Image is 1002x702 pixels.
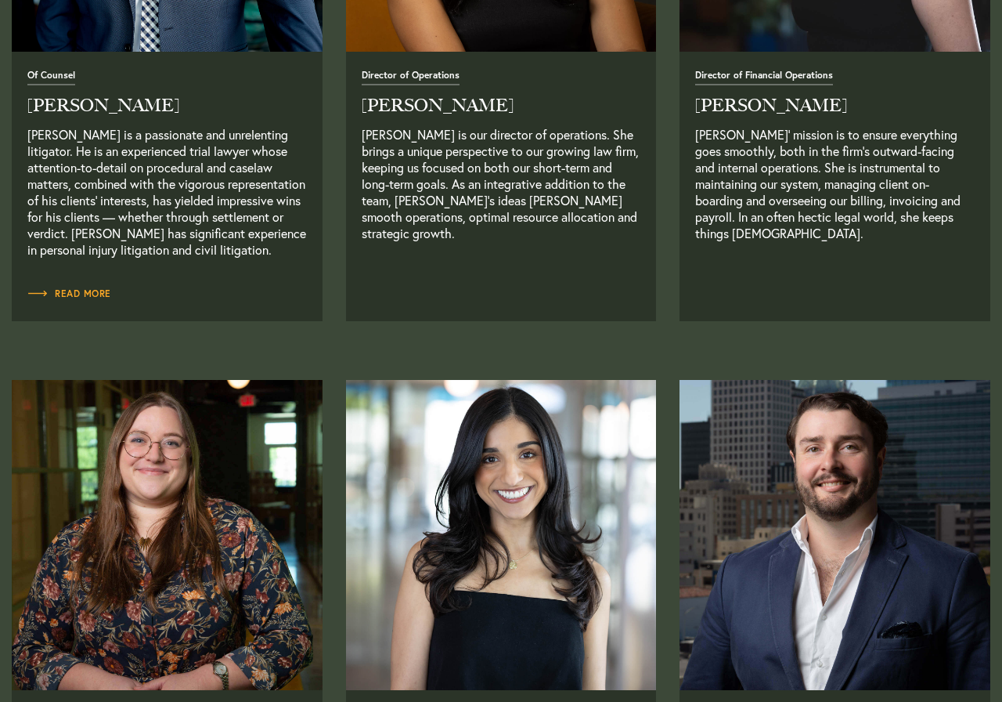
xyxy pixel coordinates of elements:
h2: [PERSON_NAME] [27,97,307,114]
img: dani_borowy.jpeg [12,380,323,691]
span: Director of Financial Operations [695,71,833,85]
a: Read Full Bio [27,68,307,274]
img: reese_pyle.jpeg [679,380,990,691]
a: Read Full Bio [362,286,365,302]
span: Of Counsel [27,71,75,85]
a: Read Full Bio [27,286,111,302]
p: [PERSON_NAME]' mission is to ensure everything goes smoothly, both in the firm's outward-facing a... [695,126,975,274]
h2: [PERSON_NAME] [695,97,975,114]
a: Read Full Bio [695,286,698,302]
p: [PERSON_NAME] is a passionate and unrelenting litigator. He is an experienced trial lawyer whose ... [27,126,307,274]
h2: [PERSON_NAME] [362,97,641,114]
span: Director of Operations [362,71,460,85]
span: Read More [27,289,111,299]
p: [PERSON_NAME] is our director of operations. She brings a unique perspective to our growing law f... [362,126,641,274]
a: Read Full Bio [12,380,323,691]
img: ac-team-yesenia-castorena.jpg [346,380,657,691]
